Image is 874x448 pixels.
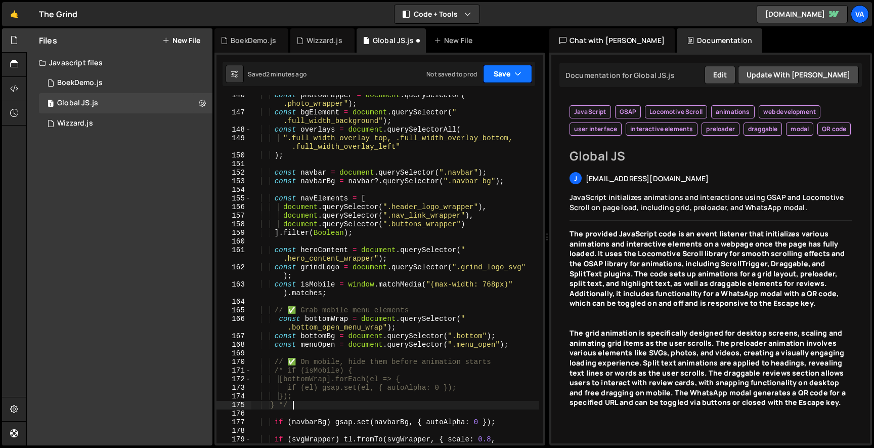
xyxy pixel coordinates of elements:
[763,108,816,116] span: web development
[39,93,212,113] div: 17048/46890.js
[39,35,57,46] h2: Files
[216,126,251,134] div: 148
[216,151,251,160] div: 150
[822,125,846,133] span: QR code
[705,66,735,84] button: Edit
[677,28,762,53] div: Documentation
[39,73,212,93] div: 17048/46901.js
[39,113,212,134] div: 17048/46900.js
[216,410,251,418] div: 176
[216,169,251,177] div: 152
[216,341,251,349] div: 168
[57,99,98,108] div: Global JS.js
[216,237,251,246] div: 160
[706,125,734,133] span: preloader
[216,229,251,237] div: 159
[216,212,251,220] div: 157
[216,418,251,427] div: 177
[630,125,693,133] span: interactive elements
[307,35,342,46] div: Wizzard.js
[216,427,251,435] div: 178
[216,392,251,401] div: 174
[649,108,703,116] span: Locomotive Scroll
[216,375,251,384] div: 172
[216,220,251,229] div: 158
[216,280,251,298] div: 163
[549,28,675,53] div: Chat with [PERSON_NAME]
[216,366,251,375] div: 171
[570,328,846,407] strong: The grid animation is specifically designed for desktop screens, scaling and animating grid items...
[851,5,869,23] a: Va
[216,315,251,332] div: 166
[266,70,307,78] div: 2 minutes ago
[216,384,251,392] div: 173
[570,148,852,164] h2: Global JS
[434,35,476,46] div: New File
[373,35,414,46] div: Global JS.js
[738,66,859,84] button: Update with [PERSON_NAME]
[216,194,251,203] div: 155
[216,91,251,108] div: 146
[216,332,251,341] div: 167
[162,36,200,45] button: New File
[216,401,251,410] div: 175
[216,108,251,126] div: 147
[57,119,93,128] div: Wizzard.js
[426,70,477,78] div: Not saved to prod
[620,108,637,116] span: GSAP
[216,349,251,358] div: 169
[216,177,251,186] div: 153
[574,174,577,183] span: j
[574,108,606,116] span: JavaScript
[39,8,77,20] div: The Grind
[716,108,750,116] span: animations
[562,70,675,80] div: Documentation for Global JS.js
[757,5,848,23] a: [DOMAIN_NAME]
[216,306,251,315] div: 165
[748,125,777,133] span: draggable
[216,203,251,212] div: 156
[216,358,251,366] div: 170
[574,125,617,133] span: user interface
[570,229,845,308] strong: The provided JavaScript code is an event listener that initializes various animations and interac...
[57,78,103,88] div: BoekDemo.js
[216,186,251,194] div: 154
[216,263,251,280] div: 162
[216,160,251,169] div: 151
[483,65,532,83] button: Save
[2,2,27,26] a: 🤙
[395,5,479,23] button: Code + Tools
[216,134,251,151] div: 149
[791,125,809,133] span: modal
[231,35,276,46] div: BoekDemo.js
[216,246,251,263] div: 161
[570,192,844,212] span: JavaScript initializes animations and interactions using GSAP and Locomotive Scroll on page load,...
[248,70,307,78] div: Saved
[586,174,709,183] span: [EMAIL_ADDRESS][DOMAIN_NAME]
[216,298,251,306] div: 164
[27,53,212,73] div: Javascript files
[48,100,54,108] span: 1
